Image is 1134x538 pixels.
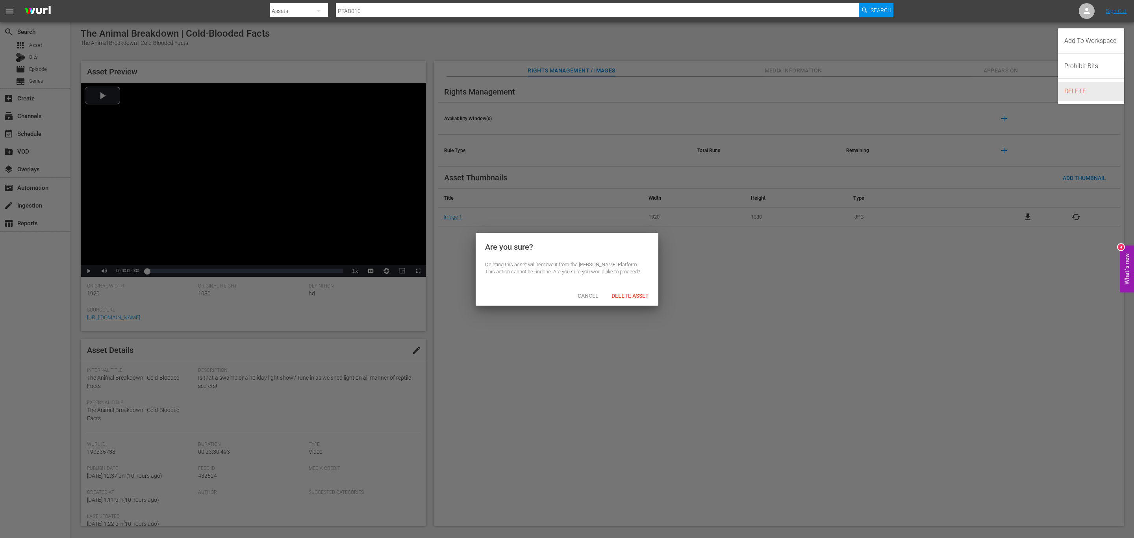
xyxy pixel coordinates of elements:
[1118,244,1124,250] div: 4
[485,242,533,252] div: Are you sure?
[19,2,57,20] img: ans4CAIJ8jUAAAAAAAAAAAAAAAAAAAAAAAAgQb4GAAAAAAAAAAAAAAAAAAAAAAAAJMjXAAAAAAAAAAAAAAAAAAAAAAAAgAT5G...
[605,293,655,299] span: Delete Asset
[1064,82,1118,101] div: DELETE
[5,6,14,16] span: menu
[1064,32,1118,50] div: Add To Workspace
[1106,8,1127,14] a: Sign Out
[1120,246,1134,293] button: Open Feedback Widget
[571,293,605,299] span: Cancel
[485,261,649,276] div: Deleting this asset will remove it from the [PERSON_NAME] Platform. This action cannot be undone....
[871,3,891,17] span: Search
[605,288,655,302] button: Delete Asset
[859,3,893,17] button: Search
[1064,57,1118,76] div: Prohibit Bits
[571,288,605,302] button: Cancel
